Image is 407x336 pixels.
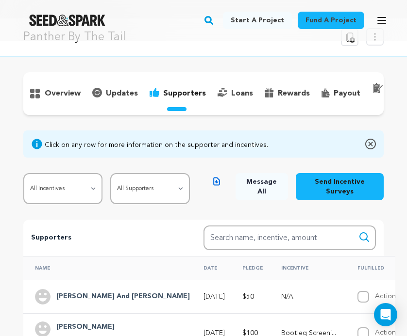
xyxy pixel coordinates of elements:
p: supporters [163,88,206,99]
h4: Peggy Schmitz [56,321,115,333]
p: updates [106,88,138,99]
button: payout [316,86,366,101]
button: updates [86,86,144,101]
button: Message All [236,173,288,200]
a: Fund a project [298,12,364,29]
th: Date [192,256,231,280]
button: supporters [144,86,212,101]
img: Seed&Spark Logo Dark Mode [29,15,105,26]
div: Click on any row for more information on the supporter and incentives. [45,140,268,150]
span: Message All [243,177,280,196]
th: Fulfilled [346,256,402,280]
p: N/A [281,292,340,302]
label: Action [375,329,396,336]
th: Name [23,256,192,280]
button: loans [212,86,259,101]
label: Action [375,293,396,300]
p: overview [45,88,81,99]
button: Send Incentive Surveys [296,173,384,200]
th: Incentive [270,256,346,280]
img: close-o.svg [365,138,376,150]
p: Supporters [31,232,172,244]
input: Search name, incentive, amount [203,225,376,250]
div: Open Intercom Messenger [374,303,397,326]
button: overview [23,86,86,101]
a: Seed&Spark Homepage [29,15,105,26]
th: Pledge [231,256,270,280]
p: rewards [278,88,310,99]
img: user.png [35,289,51,304]
p: loans [231,88,253,99]
p: payout [334,88,360,99]
span: $50 [242,293,254,300]
h4: Bob And Kathy Gorman [56,291,190,303]
button: rewards [259,86,316,101]
p: [DATE] [203,292,225,302]
a: Start a project [223,12,292,29]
